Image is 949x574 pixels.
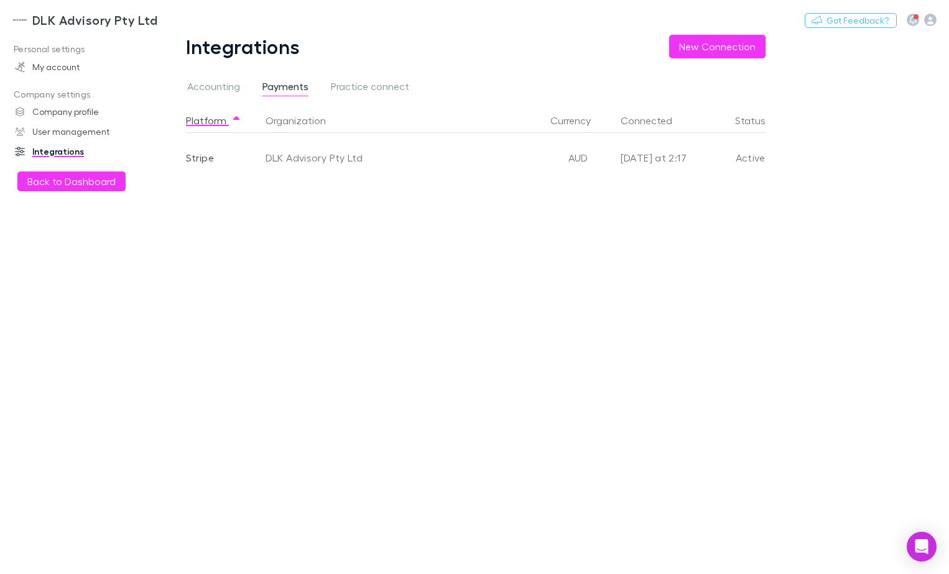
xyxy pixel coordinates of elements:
[186,108,241,133] button: Platform
[17,171,126,191] button: Back to Dashboard
[700,133,766,183] div: Active
[550,108,606,133] button: Currency
[541,133,616,183] div: AUD
[261,133,541,183] div: DLK Advisory Pty Ltd
[186,133,261,183] div: Stripe
[266,108,341,133] button: Organization
[2,142,163,162] a: Integrations
[805,13,897,28] button: Got Feedback?
[735,108,780,133] button: Status
[187,80,240,96] span: Accounting
[262,80,308,96] span: Payments
[2,42,163,57] p: Personal settings
[907,532,937,562] div: Open Intercom Messenger
[616,133,700,183] div: [DATE] at 2:17 PM
[2,102,163,122] a: Company profile
[2,122,163,142] a: User management
[32,12,157,27] h3: DLK Advisory Pty Ltd
[669,35,766,58] button: New Connection
[5,5,165,35] a: DLK Advisory Pty Ltd
[2,87,163,102] p: Company settings
[2,57,163,77] a: My account
[621,108,687,133] button: Connected
[186,35,300,58] h1: Integrations
[331,80,409,96] span: Practice connect
[12,12,27,27] img: DLK Advisory Pty Ltd's Logo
